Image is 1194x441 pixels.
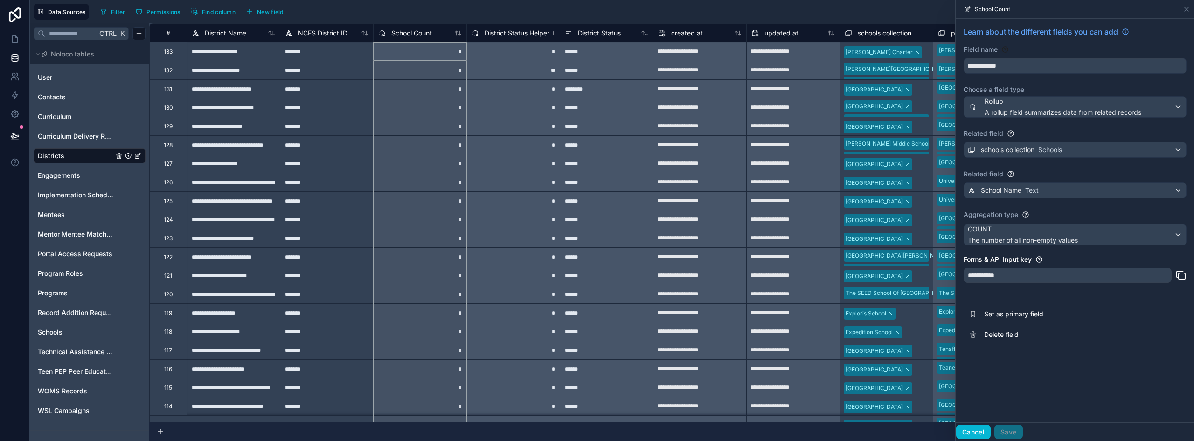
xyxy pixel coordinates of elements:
a: WSL Campaigns [38,406,113,415]
div: 126 [164,179,173,186]
span: Schools [38,328,62,337]
span: WSL Campaigns [38,406,90,415]
div: Exploris School [846,309,886,318]
span: Noloco tables [51,49,94,59]
span: programs (from district) collection [951,28,1055,38]
div: Mentees [34,207,146,222]
span: Find column [202,8,236,15]
button: Delete field [964,324,1187,345]
div: 118 [164,328,172,336]
label: Forms & API Input key [964,255,1032,264]
button: Find column [187,5,239,19]
span: Filter [111,8,125,15]
a: Districts [38,151,113,161]
button: schools collectionSchools [964,142,1187,158]
button: Cancel [956,425,991,440]
button: Noloco tables [34,48,140,61]
a: Mentor Mentee Match Requests [38,230,113,239]
div: [GEOGRAPHIC_DATA] [846,123,903,131]
div: Record Addition Requests [34,305,146,320]
div: [GEOGRAPHIC_DATA] [846,365,903,374]
a: Technical Assistance Logs [38,347,113,357]
label: Related field [964,129,1003,138]
div: The SEED School Of [GEOGRAPHIC_DATA] [846,289,958,297]
div: [GEOGRAPHIC_DATA] [846,102,903,111]
span: Portal Access Requests [38,249,112,259]
div: [PERSON_NAME][GEOGRAPHIC_DATA] [846,266,948,274]
div: 113 [164,421,172,429]
div: Expedition School [846,328,893,336]
div: [GEOGRAPHIC_DATA] [846,384,903,392]
span: WOMS Records [38,386,87,396]
div: Districts [34,148,146,163]
div: 121 [164,272,172,280]
span: A rollup field summarizes data from related records [985,108,1141,117]
div: Contacts [34,90,146,105]
label: Related field [964,169,1003,179]
a: WOMS Records [38,386,113,396]
div: 119 [164,309,172,317]
div: [GEOGRAPHIC_DATA] [846,421,903,430]
div: [GEOGRAPHIC_DATA] [846,272,903,280]
button: RollupA rollup field summarizes data from related records [964,96,1187,118]
a: Curriculum [38,112,113,121]
a: Mentees [38,210,113,219]
span: Programs [38,288,68,298]
span: District Name [205,28,246,38]
div: [GEOGRAPHIC_DATA] [846,160,903,168]
div: [GEOGRAPHIC_DATA][PERSON_NAME] [846,116,948,125]
a: Record Addition Requests [38,308,113,317]
div: User [34,70,146,85]
div: 125 [164,197,173,205]
a: Engagements [38,171,113,180]
div: 114 [164,403,173,410]
div: 130 [164,104,173,112]
span: Data Sources [48,8,86,15]
span: COUNT [968,224,1078,234]
div: # [157,29,180,36]
span: Delete field [984,330,1118,339]
div: [PERSON_NAME][GEOGRAPHIC_DATA] [846,79,948,87]
div: Programs [34,286,146,301]
span: School Count [975,6,1010,13]
div: 133 [164,48,173,56]
div: Teen PEP Peer Educator Enrollment [34,364,146,379]
span: Mentees [38,210,65,219]
span: The number of all non-empty values [968,236,1078,245]
div: 124 [164,216,173,224]
div: Technical Assistance Logs [34,344,146,359]
span: created at [671,28,703,38]
a: Teen PEP Peer Educator Enrollment [38,367,113,376]
button: Filter [97,5,129,19]
span: Text [1025,186,1039,195]
span: schools collection [981,145,1034,154]
span: Rollup [985,97,1141,106]
button: New field [243,5,287,19]
a: Schools [38,328,113,337]
div: WOMS Records [34,384,146,399]
div: 129 [164,123,173,130]
span: updated at [764,28,798,38]
div: 131 [164,85,172,93]
div: Sgt [PERSON_NAME][GEOGRAPHIC_DATA] [846,154,958,162]
span: Engagements [38,171,80,180]
span: District Status [578,28,621,38]
a: Program Roles [38,269,113,278]
span: Permissions [146,8,180,15]
span: District Status Helper [485,28,549,38]
button: Permissions [132,5,183,19]
a: Implementation Schedule [38,190,113,200]
div: [GEOGRAPHIC_DATA] [846,85,903,94]
span: NCES District ID [298,28,347,38]
div: Mentor Mentee Match Requests [34,227,146,242]
div: Curriculum [34,109,146,124]
div: Curriculum Delivery Records [34,129,146,144]
button: COUNTThe number of all non-empty values [964,224,1187,245]
button: Data Sources [34,4,89,20]
div: [GEOGRAPHIC_DATA] [846,197,903,206]
span: Contacts [38,92,66,102]
div: [GEOGRAPHIC_DATA][PERSON_NAME] [846,252,948,260]
a: Programs [38,288,113,298]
